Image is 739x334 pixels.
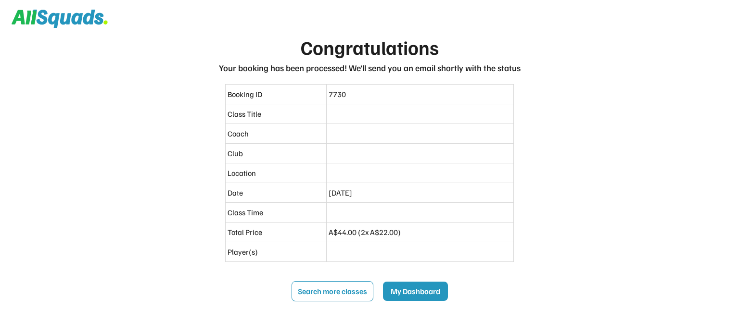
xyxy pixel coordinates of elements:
div: [DATE] [329,187,511,198]
div: Your booking has been processed! We’ll send you an email shortly with the status [219,62,521,74]
div: Booking ID [228,88,324,100]
div: Location [228,167,324,179]
div: 7730 [329,88,511,100]
div: Total Price [228,226,324,238]
div: Date [228,187,324,198]
div: Player(s) [228,246,324,258]
img: Squad%20Logo.svg [12,10,108,28]
div: Class Time [228,207,324,218]
div: Coach [228,128,324,139]
div: Club [228,148,324,159]
button: My Dashboard [383,282,448,301]
div: A$44.00 (2x A$22.00) [329,226,511,238]
button: Search more classes [292,281,373,301]
div: Congratulations [301,33,439,62]
div: Class Title [228,108,324,120]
